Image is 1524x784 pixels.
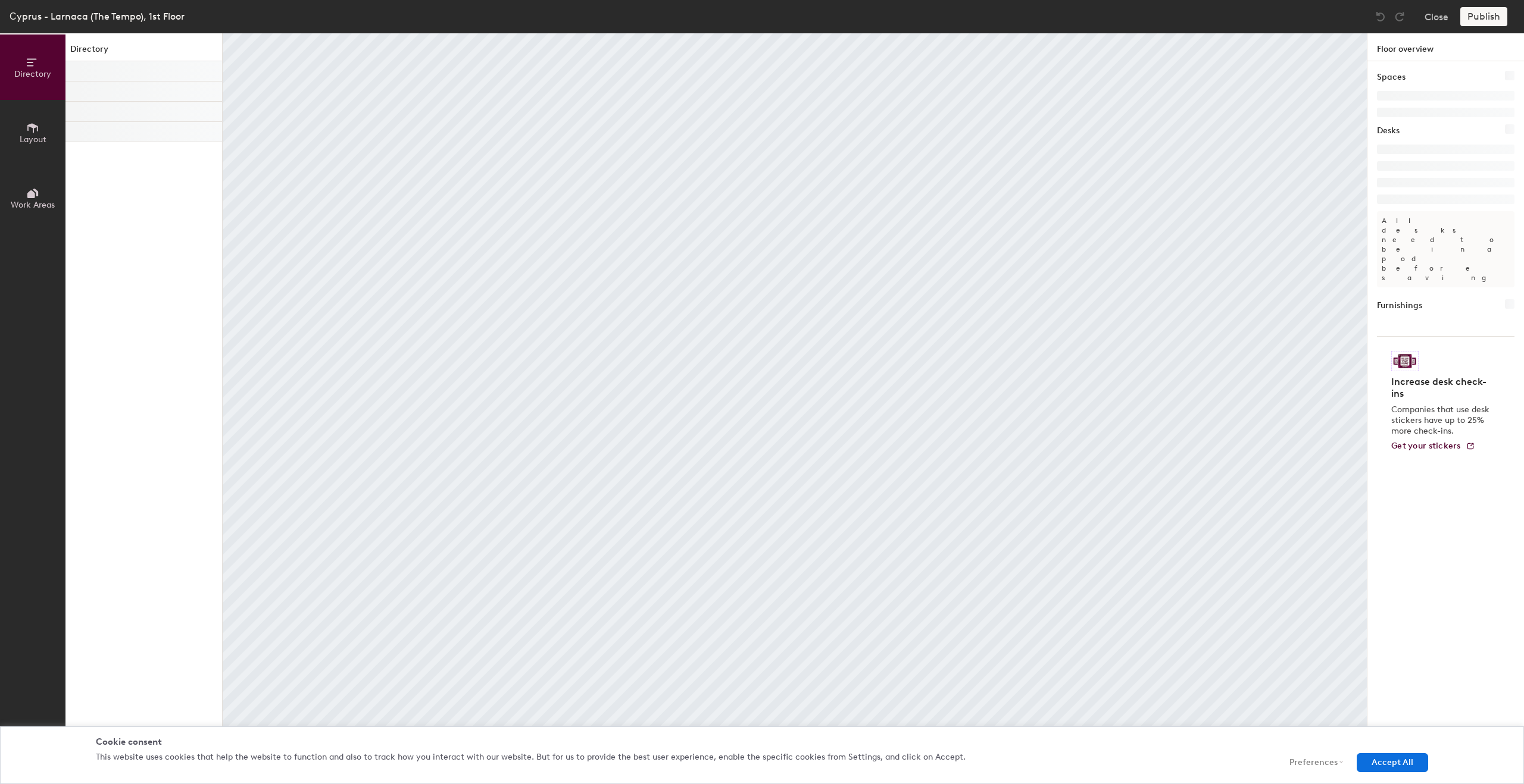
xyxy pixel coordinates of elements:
button: Preferences [1275,753,1348,772]
div: Сyprus - Larnaca (The Tempo), 1st Floor [10,9,185,24]
h1: Spaces [1377,71,1406,84]
span: Layout [20,134,46,145]
img: Undo [1375,11,1386,23]
a: Get your stickers [1391,441,1475,451]
span: Get your stickers [1391,441,1461,451]
img: Sticker logo [1391,351,1419,371]
button: Accept All [1357,753,1428,772]
img: Redo [1394,11,1406,23]
p: All desks need to be in a pod before saving [1377,211,1514,287]
h1: Desks [1377,124,1400,137]
h1: Floor overview [1367,33,1524,61]
h4: Increase desk check-ins [1391,376,1493,400]
div: Cookie consent [96,736,1428,748]
button: Close [1425,7,1448,26]
p: Companies that use desk stickers have up to 25% more check-ins. [1391,404,1493,437]
h1: Directory [65,43,222,61]
canvas: Map [223,33,1367,784]
h1: Furnishings [1377,299,1422,312]
span: Directory [14,69,51,79]
p: This website uses cookies that help the website to function and also to track how you interact wi... [96,751,966,764]
span: Work Areas [11,200,55,210]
